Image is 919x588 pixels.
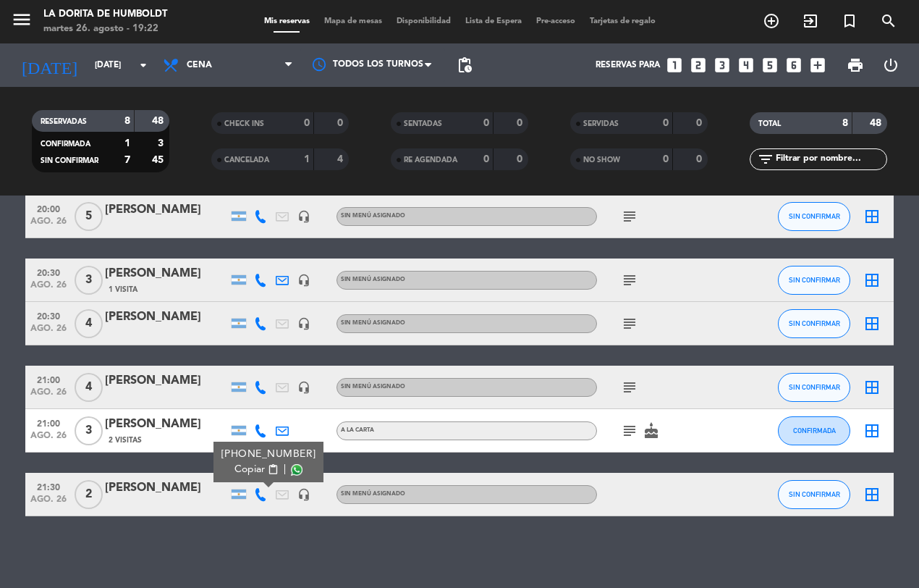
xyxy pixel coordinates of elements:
[404,120,442,127] span: SENTADAS
[778,416,850,445] button: CONFIRMADA
[696,118,705,128] strong: 0
[778,309,850,338] button: SIN CONFIRMAR
[11,9,33,30] i: menu
[109,434,142,446] span: 2 Visitas
[187,60,212,70] span: Cena
[317,17,389,25] span: Mapa de mesas
[842,118,848,128] strong: 8
[784,56,803,75] i: looks_6
[847,56,864,74] span: print
[341,320,405,326] span: Sin menú asignado
[304,118,310,128] strong: 0
[337,154,346,164] strong: 4
[841,12,858,30] i: turned_in_not
[696,154,705,164] strong: 0
[75,266,103,295] span: 3
[665,56,684,75] i: looks_one
[152,155,166,165] strong: 45
[297,381,310,394] i: headset_mic
[621,422,638,440] i: subject
[596,60,660,70] span: Reservas para
[234,462,279,477] button: Copiarcontent_paste
[863,486,881,503] i: border_all
[75,202,103,231] span: 5
[341,384,405,390] span: Sin menú asignado
[105,264,228,283] div: [PERSON_NAME]
[793,427,836,434] span: CONFIRMADA
[778,266,850,295] button: SIN CONFIRMAR
[221,447,316,462] div: [PHONE_NUMBER]
[105,371,228,390] div: [PERSON_NAME]
[30,431,67,448] span: ago. 26
[529,17,583,25] span: Pre-acceso
[802,12,819,30] i: exit_to_app
[41,118,87,125] span: RESERVADAS
[43,22,167,36] div: martes 26. agosto - 19:22
[30,478,67,495] span: 21:30
[43,7,167,22] div: La Dorita de Humboldt
[75,373,103,402] span: 4
[863,208,881,225] i: border_all
[11,9,33,35] button: menu
[778,202,850,231] button: SIN CONFIRMAR
[30,495,67,511] span: ago. 26
[105,415,228,434] div: [PERSON_NAME]
[41,157,98,164] span: SIN CONFIRMAR
[341,491,405,497] span: Sin menú asignado
[663,154,669,164] strong: 0
[30,217,67,233] span: ago. 26
[808,56,827,75] i: add_box
[337,118,346,128] strong: 0
[621,272,638,289] i: subject
[456,56,473,74] span: pending_actions
[863,315,881,332] i: border_all
[224,156,269,164] span: CANCELADA
[713,56,732,75] i: looks_3
[105,201,228,219] div: [PERSON_NAME]
[105,479,228,497] div: [PERSON_NAME]
[234,462,265,477] span: Copiar
[30,387,67,404] span: ago. 26
[158,138,166,148] strong: 3
[341,277,405,282] span: Sin menú asignado
[880,12,897,30] i: search
[758,120,781,127] span: TOTAL
[124,155,130,165] strong: 7
[621,379,638,396] i: subject
[30,414,67,431] span: 21:00
[152,116,166,126] strong: 48
[643,422,660,440] i: cake
[341,213,405,219] span: Sin menú asignado
[30,371,67,387] span: 21:00
[621,208,638,225] i: subject
[583,156,620,164] span: NO SHOW
[863,422,881,440] i: border_all
[30,307,67,324] span: 20:30
[124,138,130,148] strong: 1
[30,324,67,340] span: ago. 26
[778,480,850,509] button: SIN CONFIRMAR
[109,284,137,295] span: 1 Visita
[882,56,899,74] i: power_settings_new
[689,56,708,75] i: looks_two
[30,264,67,280] span: 20:30
[863,379,881,396] i: border_all
[789,276,840,284] span: SIN CONFIRMAR
[341,427,374,433] span: A LA CARTA
[105,308,228,327] div: [PERSON_NAME]
[761,56,779,75] i: looks_5
[304,154,310,164] strong: 1
[789,490,840,498] span: SIN CONFIRMAR
[458,17,529,25] span: Lista de Espera
[774,151,886,167] input: Filtrar por nombre...
[517,118,525,128] strong: 0
[297,317,310,330] i: headset_mic
[870,118,884,128] strong: 48
[30,280,67,297] span: ago. 26
[757,151,774,168] i: filter_list
[517,154,525,164] strong: 0
[789,319,840,327] span: SIN CONFIRMAR
[11,49,88,81] i: [DATE]
[75,480,103,509] span: 2
[135,56,152,74] i: arrow_drop_down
